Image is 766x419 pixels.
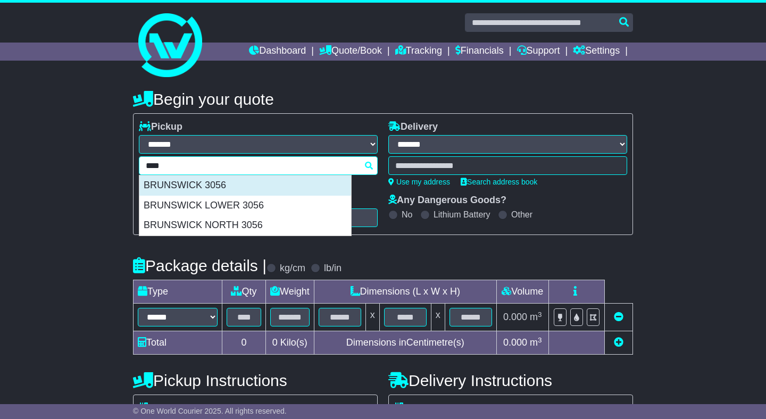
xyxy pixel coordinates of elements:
[388,178,450,186] a: Use my address
[249,43,306,61] a: Dashboard
[431,304,445,331] td: x
[365,304,379,331] td: x
[538,336,542,344] sup: 3
[139,121,182,133] label: Pickup
[573,43,620,61] a: Settings
[139,175,351,196] div: BRUNSWICK 3056
[402,209,412,220] label: No
[222,331,266,355] td: 0
[530,312,542,322] span: m
[503,312,527,322] span: 0.000
[388,372,633,389] h4: Delivery Instructions
[314,331,496,355] td: Dimensions in Centimetre(s)
[139,156,378,175] typeahead: Please provide city
[139,403,214,414] label: Address Type
[434,209,490,220] label: Lithium Battery
[133,407,287,415] span: © One World Courier 2025. All rights reserved.
[139,215,351,236] div: BRUNSWICK NORTH 3056
[266,331,314,355] td: Kilo(s)
[280,263,305,274] label: kg/cm
[461,178,537,186] a: Search address book
[133,90,633,108] h4: Begin your quote
[134,280,222,304] td: Type
[388,195,506,206] label: Any Dangerous Goods?
[511,209,532,220] label: Other
[530,337,542,348] span: m
[496,280,548,304] td: Volume
[455,43,504,61] a: Financials
[614,312,623,322] a: Remove this item
[222,280,266,304] td: Qty
[133,372,378,389] h4: Pickup Instructions
[134,331,222,355] td: Total
[324,263,342,274] label: lb/in
[395,43,442,61] a: Tracking
[503,337,527,348] span: 0.000
[314,280,496,304] td: Dimensions (L x W x H)
[517,43,560,61] a: Support
[139,196,351,216] div: BRUNSWICK LOWER 3056
[272,337,278,348] span: 0
[266,280,314,304] td: Weight
[133,257,267,274] h4: Package details |
[394,403,469,414] label: Address Type
[319,43,382,61] a: Quote/Book
[388,121,438,133] label: Delivery
[538,311,542,319] sup: 3
[614,337,623,348] a: Add new item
